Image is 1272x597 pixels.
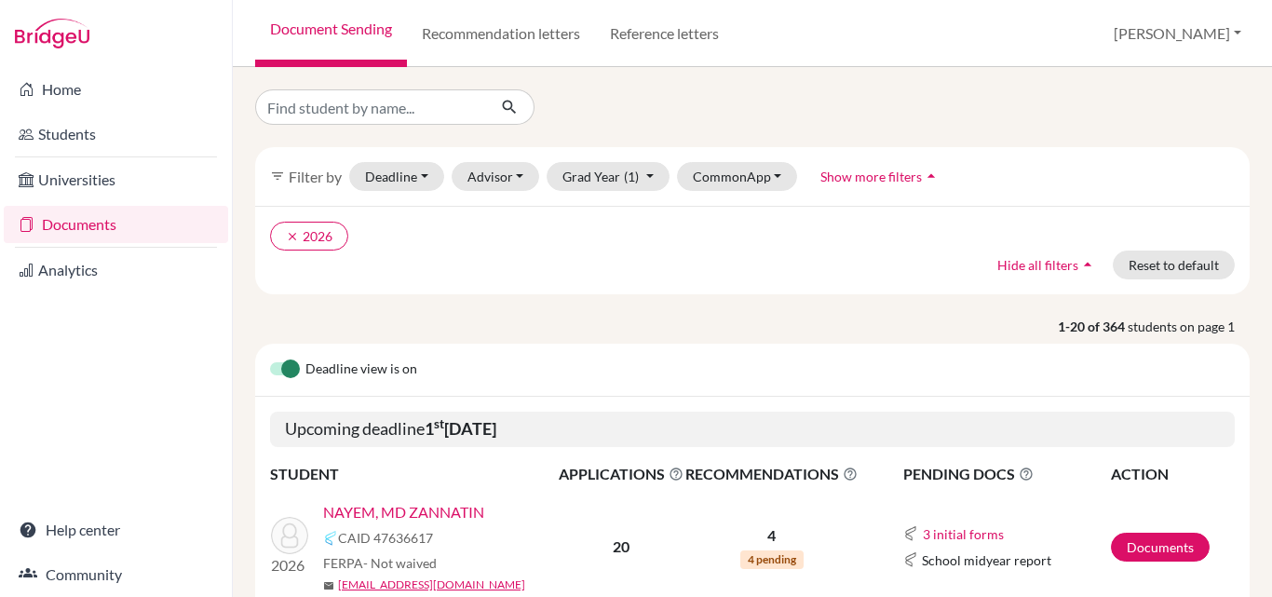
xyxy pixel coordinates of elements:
[270,222,348,251] button: clear2026
[270,412,1235,447] h5: Upcoming deadline
[685,463,858,485] span: RECOMMENDATIONS
[805,162,956,191] button: Show more filtersarrow_drop_up
[1111,533,1210,562] a: Documents
[323,580,334,591] span: mail
[1078,255,1097,274] i: arrow_drop_up
[4,556,228,593] a: Community
[1110,462,1235,486] th: ACTION
[4,71,228,108] a: Home
[270,169,285,183] i: filter_list
[1105,16,1250,51] button: [PERSON_NAME]
[903,552,918,567] img: Common App logo
[15,19,89,48] img: Bridge-U
[349,162,444,191] button: Deadline
[820,169,922,184] span: Show more filters
[903,463,1109,485] span: PENDING DOCS
[305,359,417,381] span: Deadline view is on
[903,526,918,541] img: Common App logo
[922,550,1051,570] span: School midyear report
[286,230,299,243] i: clear
[289,168,342,185] span: Filter by
[452,162,540,191] button: Advisor
[4,251,228,289] a: Analytics
[547,162,670,191] button: Grad Year(1)
[425,418,496,439] b: 1 [DATE]
[613,537,629,555] b: 20
[338,528,433,548] span: CAID 47636617
[740,550,804,569] span: 4 pending
[677,162,798,191] button: CommonApp
[271,554,308,577] p: 2026
[624,169,639,184] span: (1)
[1113,251,1235,279] button: Reset to default
[685,524,858,547] p: 4
[323,531,338,546] img: Common App logo
[4,161,228,198] a: Universities
[363,555,437,571] span: - Not waived
[559,463,683,485] span: APPLICATIONS
[922,523,1005,545] button: 3 initial forms
[1128,317,1250,336] span: students on page 1
[434,416,444,431] sup: st
[4,206,228,243] a: Documents
[922,167,940,185] i: arrow_drop_up
[1058,317,1128,336] strong: 1-20 of 364
[323,501,484,523] a: NAYEM, MD ZANNATIN
[981,251,1113,279] button: Hide all filtersarrow_drop_up
[4,511,228,549] a: Help center
[270,462,558,486] th: STUDENT
[997,257,1078,273] span: Hide all filters
[4,115,228,153] a: Students
[323,553,437,573] span: FERPA
[271,517,308,554] img: NAYEM, MD ZANNATIN
[255,89,486,125] input: Find student by name...
[338,577,525,593] a: [EMAIL_ADDRESS][DOMAIN_NAME]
